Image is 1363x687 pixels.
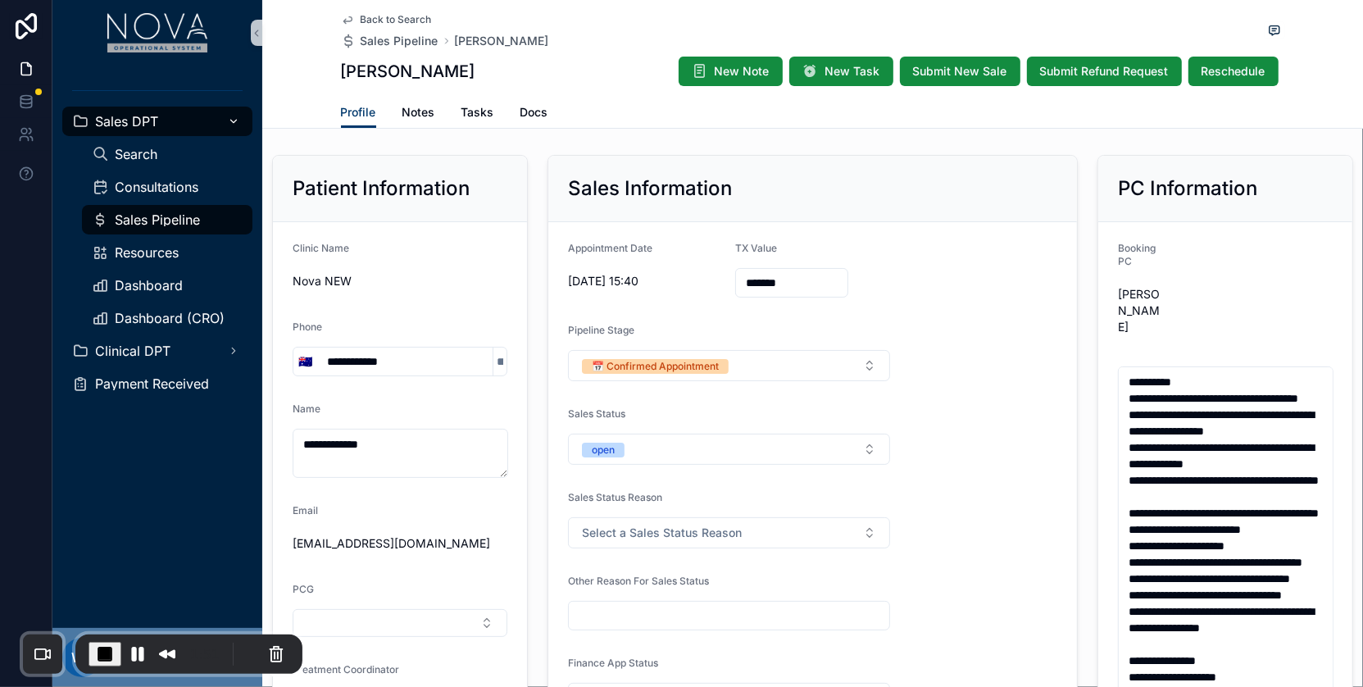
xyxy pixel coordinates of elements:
[298,353,312,370] span: 🇦🇺
[293,347,317,376] button: Select Button
[568,350,890,381] button: Select Button
[293,535,507,552] span: [EMAIL_ADDRESS][DOMAIN_NAME]
[115,180,198,193] span: Consultations
[715,63,770,80] span: New Note
[679,57,783,86] button: New Note
[293,403,320,415] span: Name
[341,104,376,121] span: Profile
[341,98,376,129] a: Profile
[82,271,252,300] a: Dashboard
[341,13,432,26] a: Back to Search
[115,213,200,226] span: Sales Pipeline
[825,63,880,80] span: New Task
[115,312,225,325] span: Dashboard (CRO)
[293,321,322,333] span: Phone
[95,344,170,357] span: Clinical DPT
[82,238,252,267] a: Resources
[402,104,435,121] span: Notes
[115,148,157,161] span: Search
[568,407,625,420] span: Sales Status
[82,205,252,234] a: Sales Pipeline
[568,273,723,289] span: [DATE] 15:40
[293,663,399,676] span: Treatment Coordinator
[592,443,615,457] div: open
[568,575,709,587] span: Other Reason For Sales Status
[1118,286,1161,335] span: [PERSON_NAME]
[913,63,1007,80] span: Submit New Sale
[52,66,262,420] div: scrollable content
[95,377,209,390] span: Payment Received
[82,139,252,169] a: Search
[95,115,158,128] span: Sales DPT
[568,491,662,503] span: Sales Status Reason
[455,33,549,49] a: [PERSON_NAME]
[461,98,494,130] a: Tasks
[789,57,893,86] button: New Task
[520,104,548,121] span: Docs
[568,175,732,202] h2: Sales Information
[1118,242,1156,267] span: Booking PC
[341,33,438,49] a: Sales Pipeline
[735,242,777,254] span: TX Value
[592,359,719,374] div: 📅 Confirmed Appointment
[115,279,183,292] span: Dashboard
[361,13,432,26] span: Back to Search
[900,57,1020,86] button: Submit New Sale
[62,336,252,366] a: Clinical DPT
[520,98,548,130] a: Docs
[293,273,507,289] span: Nova NEW
[402,98,435,130] a: Notes
[107,13,208,52] img: App logo
[1027,57,1182,86] button: Submit Refund Request
[293,583,314,595] span: PCG
[62,369,252,398] a: Payment Received
[568,434,890,465] button: Select Button
[361,33,438,49] span: Sales Pipeline
[293,242,349,254] span: Clinic Name
[82,303,252,333] a: Dashboard (CRO)
[461,104,494,121] span: Tasks
[582,525,742,541] span: Select a Sales Status Reason
[568,657,658,669] span: Finance App Status
[568,242,652,254] span: Appointment Date
[293,504,318,516] span: Email
[568,324,634,336] span: Pipeline Stage
[568,517,890,548] button: Select Button
[293,609,507,637] button: Select Button
[62,107,252,136] a: Sales DPT
[1118,175,1257,202] h2: PC Information
[341,60,475,83] h1: [PERSON_NAME]
[1040,63,1169,80] span: Submit Refund Request
[1188,57,1279,86] button: Reschedule
[82,172,252,202] a: Consultations
[1202,63,1265,80] span: Reschedule
[115,246,179,259] span: Resources
[293,175,470,202] h2: Patient Information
